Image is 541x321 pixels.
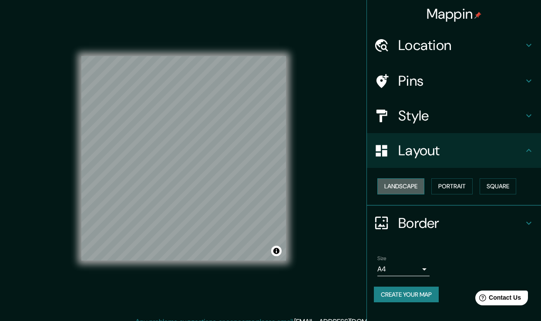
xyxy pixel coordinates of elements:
[367,98,541,133] div: Style
[367,133,541,168] div: Layout
[398,107,524,124] h4: Style
[377,178,424,194] button: Landscape
[377,254,386,262] label: Size
[367,206,541,241] div: Border
[398,142,524,159] h4: Layout
[431,178,473,194] button: Portrait
[427,5,482,23] h4: Mappin
[464,287,531,311] iframe: Help widget launcher
[398,72,524,90] h4: Pins
[377,262,430,276] div: A4
[398,214,524,232] h4: Border
[480,178,516,194] button: Square
[81,56,286,261] canvas: Map
[367,64,541,98] div: Pins
[374,287,439,303] button: Create your map
[474,12,481,19] img: pin-icon.png
[271,246,282,256] button: Toggle attribution
[398,37,524,54] h4: Location
[367,28,541,63] div: Location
